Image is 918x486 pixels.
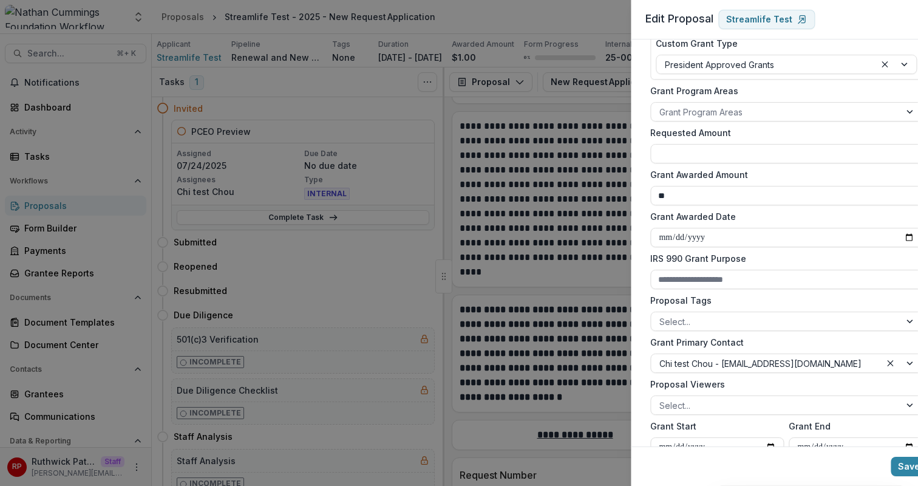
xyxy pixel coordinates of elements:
label: Grant Primary Contact [650,336,915,349]
p: Streamlife Test [726,15,792,25]
span: Edit Proposal [645,12,713,25]
label: Requested Amount [650,126,915,139]
label: Grant Awarded Amount [650,168,915,181]
label: Proposal Viewers [650,378,915,391]
label: Grant Awarded Date [650,210,915,223]
a: Streamlife Test [718,10,815,29]
label: Custom Grant Type [656,37,909,50]
label: Grant Program Areas [650,84,915,97]
div: Clear selected options [877,57,892,72]
label: IRS 990 Grant Purpose [650,252,915,265]
div: Clear selected options [883,356,897,371]
label: Proposal Tags [650,294,915,307]
label: Grant Start [650,420,777,433]
label: Grant End [789,420,915,433]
